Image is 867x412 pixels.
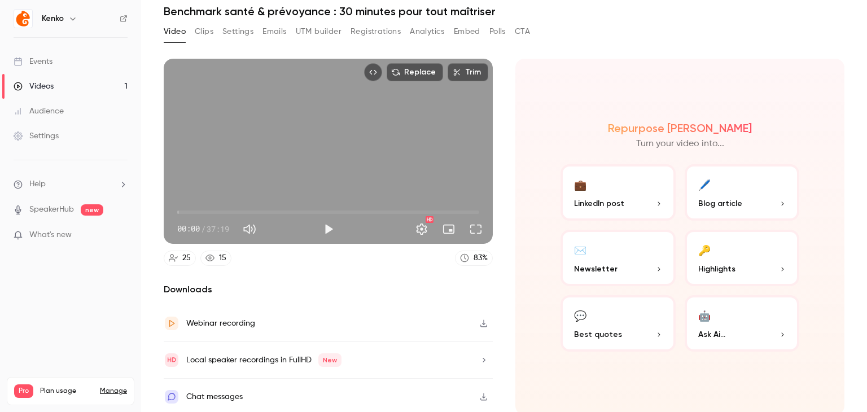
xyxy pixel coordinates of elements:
span: Ask Ai... [698,328,725,340]
span: LinkedIn post [574,198,624,209]
button: Analytics [410,23,445,41]
button: Settings [222,23,253,41]
span: Highlights [698,263,735,275]
button: Trim [448,63,488,81]
img: Kenko [14,10,32,28]
button: Replace [387,63,443,81]
h1: Benchmark santé & prévoyance : 30 minutes pour tout maîtriser [164,5,844,18]
button: Clips [195,23,213,41]
span: Pro [14,384,33,398]
button: Emails [262,23,286,41]
li: help-dropdown-opener [14,178,128,190]
button: Settings [410,218,433,240]
button: Full screen [465,218,487,240]
button: Turn on miniplayer [437,218,460,240]
button: 🤖Ask Ai... [685,295,800,352]
div: Chat messages [186,390,243,404]
a: 25 [164,251,196,266]
div: Videos [14,81,54,92]
span: New [318,353,341,367]
span: Best quotes [574,328,622,340]
span: Plan usage [40,387,93,396]
div: 83 % [474,252,488,264]
h2: Downloads [164,283,493,296]
h6: Kenko [42,13,64,24]
h2: Repurpose [PERSON_NAME] [608,121,752,135]
span: new [81,204,103,216]
div: 🤖 [698,306,711,324]
span: / [201,223,205,235]
button: Mute [238,218,261,240]
button: Play [317,218,340,240]
a: 83% [455,251,493,266]
button: Polls [489,23,506,41]
a: Manage [100,387,127,396]
button: ✉️Newsletter [561,230,676,286]
span: 00:00 [177,223,200,235]
div: ✉️ [574,241,586,258]
div: Settings [14,130,59,142]
div: Webinar recording [186,317,255,330]
div: Local speaker recordings in FullHD [186,353,341,367]
span: Newsletter [574,263,618,275]
div: 15 [219,252,226,264]
div: 🖊️ [698,176,711,193]
span: 37:19 [207,223,229,235]
a: SpeakerHub [29,204,74,216]
span: Help [29,178,46,190]
p: Turn your video into... [636,137,724,151]
button: Video [164,23,186,41]
button: 💬Best quotes [561,295,676,352]
button: Embed [454,23,480,41]
button: UTM builder [296,23,341,41]
div: 💬 [574,306,586,324]
button: Embed video [364,63,382,81]
button: 🖊️Blog article [685,164,800,221]
div: Events [14,56,52,67]
span: What's new [29,229,72,241]
button: 💼LinkedIn post [561,164,676,221]
button: Registrations [351,23,401,41]
div: 🔑 [698,241,711,258]
div: HD [426,216,433,223]
div: 00:00 [177,223,229,235]
iframe: Noticeable Trigger [114,230,128,240]
a: 15 [200,251,231,266]
button: 🔑Highlights [685,230,800,286]
button: CTA [515,23,530,41]
span: Blog article [698,198,742,209]
div: Audience [14,106,64,117]
div: 25 [182,252,191,264]
div: 💼 [574,176,586,193]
